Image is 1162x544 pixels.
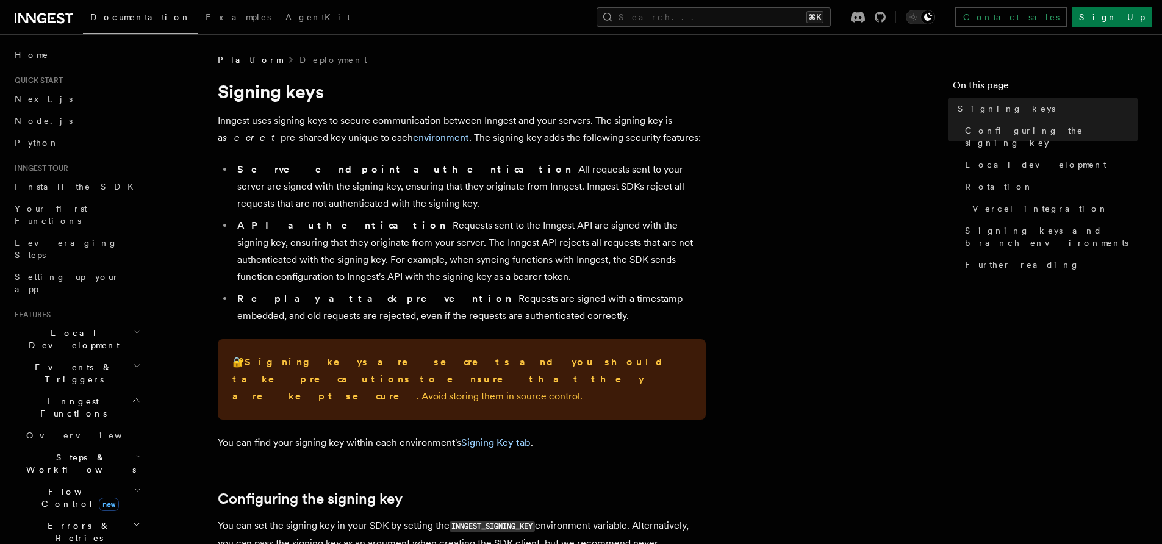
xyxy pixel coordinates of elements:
[218,54,282,66] span: Platform
[21,451,136,476] span: Steps & Workflows
[960,120,1138,154] a: Configuring the signing key
[10,163,68,173] span: Inngest tour
[965,181,1033,193] span: Rotation
[15,116,73,126] span: Node.js
[15,49,49,61] span: Home
[21,485,134,510] span: Flow Control
[806,11,823,23] kbd: ⌘K
[218,112,706,146] p: Inngest uses signing keys to secure communication between Inngest and your servers. The signing k...
[953,78,1138,98] h4: On this page
[21,481,143,515] button: Flow Controlnew
[10,395,132,420] span: Inngest Functions
[232,354,691,405] p: 🔐 . Avoid storing them in source control.
[206,12,271,22] span: Examples
[10,356,143,390] button: Events & Triggers
[218,434,706,451] p: You can find your signing key within each environment's .
[15,94,73,104] span: Next.js
[1072,7,1152,27] a: Sign Up
[955,7,1067,27] a: Contact sales
[960,154,1138,176] a: Local development
[223,132,281,143] em: secret
[198,4,278,33] a: Examples
[10,76,63,85] span: Quick start
[21,520,132,544] span: Errors & Retries
[21,446,143,481] button: Steps & Workflows
[10,110,143,132] a: Node.js
[10,322,143,356] button: Local Development
[10,266,143,300] a: Setting up your app
[234,290,706,324] li: - Requests are signed with a timestamp embedded, and old requests are rejected, even if the reque...
[960,176,1138,198] a: Rotation
[10,132,143,154] a: Python
[237,163,572,175] strong: Serve endpoint authentication
[906,10,935,24] button: Toggle dark mode
[967,198,1138,220] a: Vercel integration
[237,293,512,304] strong: Replay attack prevention
[232,356,672,402] strong: Signing keys are secrets and you should take precautions to ensure that they are kept secure
[15,204,87,226] span: Your first Functions
[965,159,1106,171] span: Local development
[10,88,143,110] a: Next.js
[83,4,198,34] a: Documentation
[15,138,59,148] span: Python
[237,220,447,231] strong: API authentication
[10,327,133,351] span: Local Development
[21,424,143,446] a: Overview
[278,4,357,33] a: AgentKit
[953,98,1138,120] a: Signing keys
[965,124,1138,149] span: Configuring the signing key
[299,54,367,66] a: Deployment
[972,202,1108,215] span: Vercel integration
[218,81,706,102] h1: Signing keys
[10,176,143,198] a: Install the SDK
[965,259,1080,271] span: Further reading
[234,217,706,285] li: - Requests sent to the Inngest API are signed with the signing key, ensuring that they originate ...
[965,224,1138,249] span: Signing keys and branch environments
[10,390,143,424] button: Inngest Functions
[597,7,831,27] button: Search...⌘K
[234,161,706,212] li: - All requests sent to your server are signed with the signing key, ensuring that they originate ...
[960,220,1138,254] a: Signing keys and branch environments
[958,102,1055,115] span: Signing keys
[218,490,403,507] a: Configuring the signing key
[10,232,143,266] a: Leveraging Steps
[15,182,141,191] span: Install the SDK
[90,12,191,22] span: Documentation
[15,238,118,260] span: Leveraging Steps
[960,254,1138,276] a: Further reading
[10,361,133,385] span: Events & Triggers
[10,44,143,66] a: Home
[10,198,143,232] a: Your first Functions
[461,437,531,448] a: Signing Key tab
[10,310,51,320] span: Features
[15,272,120,294] span: Setting up your app
[450,521,535,532] code: INNGEST_SIGNING_KEY
[99,498,119,511] span: new
[413,132,469,143] a: environment
[26,431,152,440] span: Overview
[285,12,350,22] span: AgentKit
